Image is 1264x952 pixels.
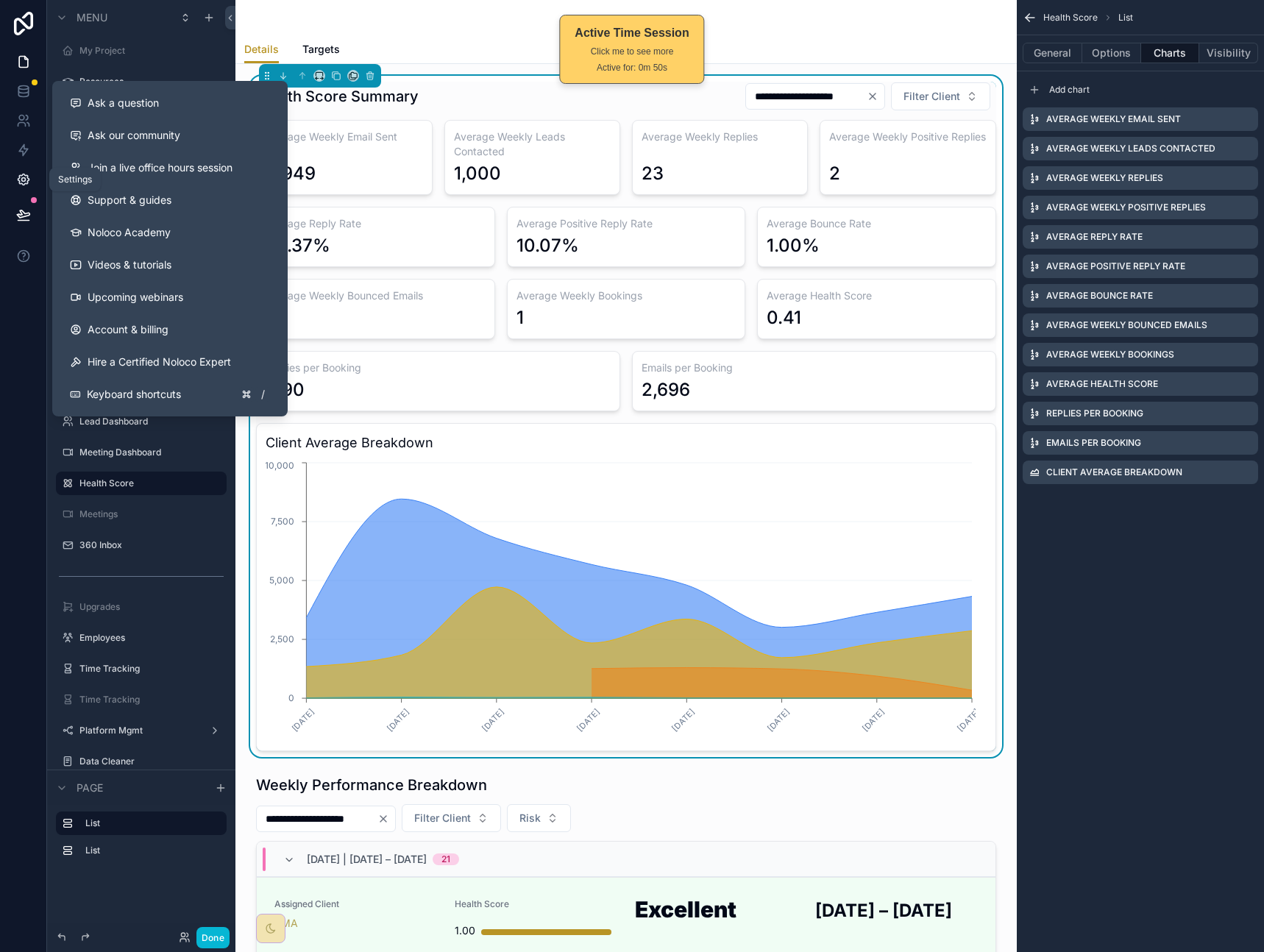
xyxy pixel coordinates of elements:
[244,36,279,64] a: Details
[891,82,990,110] button: Select Button
[642,162,664,185] div: 23
[271,516,294,527] tspan: 7,500
[58,281,282,313] a: Upcoming webinars
[767,288,987,303] h3: Average Health Score
[257,388,269,400] span: /
[516,234,579,257] div: 10.07%
[767,234,820,257] div: 1.00%
[270,633,294,644] tspan: 2,500
[1082,43,1141,63] button: Options
[1023,43,1082,63] button: General
[77,10,107,25] span: Menu
[903,89,960,104] span: Filter Client
[58,313,282,346] a: Account & billing
[1046,349,1174,360] label: Average Weekly Bookings
[516,306,524,330] div: 1
[196,927,230,948] button: Done
[58,152,282,184] a: Join a live office hours session
[266,288,486,303] h3: Average Weekly Bounced Emails
[1118,12,1133,24] span: List
[1046,143,1215,154] label: Average Weekly Leads Contacted
[79,416,224,427] label: Lead Dashboard
[1046,408,1143,419] label: Replies per Booking
[575,707,601,733] text: [DATE]
[1046,172,1163,184] label: Average Weekly Replies
[79,539,224,551] label: 360 Inbox
[765,707,792,733] text: [DATE]
[79,632,224,644] label: Employees
[266,433,987,453] h3: Client Average Breakdown
[88,160,232,175] span: Join a live office hours session
[385,707,411,733] text: [DATE]
[79,601,224,613] label: Upgrades
[1049,84,1090,96] span: Add chart
[767,216,987,231] h3: Average Bounce Rate
[266,129,423,144] h3: Average Weekly Email Sent
[58,378,282,411] button: Keyboard shortcuts/
[266,216,486,231] h3: Average Reply Rate
[88,322,168,337] span: Account & billing
[575,24,689,42] div: Active Time Session
[516,288,736,303] h3: Average Weekly Bookings
[516,216,736,231] h3: Average Positive Reply Rate
[829,162,840,185] div: 2
[79,663,224,675] label: Time Tracking
[290,707,316,733] text: [DATE]
[79,508,224,520] label: Meetings
[1199,43,1258,63] button: Visibility
[79,694,224,706] label: Time Tracking
[480,707,506,733] text: [DATE]
[767,306,801,330] div: 0.41
[642,360,987,375] h3: Emails per Booking
[575,45,689,58] div: Click me to see more
[266,360,611,375] h3: Replies per Booking
[79,477,218,489] label: Health Score
[88,355,231,369] span: Hire a Certified Noloco Expert
[1046,319,1207,331] label: Average Weekly Bounced Emails
[1046,113,1181,125] label: Average Weekly Email Sent
[47,805,235,877] div: scrollable content
[88,193,171,207] span: Support & guides
[244,42,279,57] span: Details
[79,447,224,458] label: Meeting Dashboard
[1046,231,1143,243] label: Average Reply Rate
[955,707,981,733] text: [DATE]
[302,42,340,57] span: Targets
[58,216,282,249] a: Noloco Academy
[441,853,450,865] div: 21
[575,61,689,74] div: Active for: 0m 50s
[860,707,887,733] text: [DATE]
[79,725,203,736] label: Platform Mgmt
[88,225,171,240] span: Noloco Academy
[454,162,501,185] div: 1,000
[454,129,611,159] h3: Average Weekly Leads Contacted
[79,756,224,767] label: Data Cleaner
[79,76,224,88] label: Resources
[288,692,294,703] tspan: 0
[642,129,798,144] h3: Average Weekly Replies
[58,249,282,281] a: Videos & tutorials
[1046,290,1153,302] label: Average Bounce Rate
[266,234,330,257] div: 50.37%
[670,707,697,733] text: [DATE]
[79,45,224,57] label: My Project
[85,817,215,829] label: List
[88,128,180,143] span: Ask our community
[1046,466,1182,478] label: Client Average Breakdown
[1141,43,1200,63] button: Charts
[256,86,419,107] h1: Health Score Summary
[269,575,294,586] tspan: 5,000
[266,459,987,742] div: chart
